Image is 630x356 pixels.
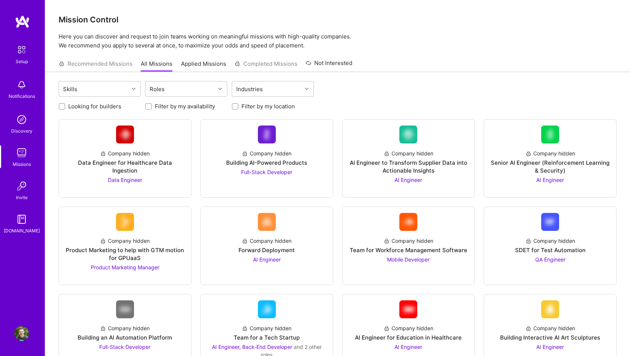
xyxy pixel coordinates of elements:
[399,213,417,231] img: Company Logo
[541,213,559,231] img: Company Logo
[14,77,29,92] img: bell
[16,58,28,65] div: Setup
[108,177,142,183] span: Data Engineer
[99,344,150,350] span: Full-Stack Developer
[181,60,226,72] a: Applied Missions
[212,344,292,350] span: AI Engineer, Back-End Developer
[490,213,610,279] a: Company LogoCompany hiddenSDET for Test AutomationQA Engineer
[242,237,291,245] div: Company hidden
[68,102,121,110] label: Looking for builders
[234,334,300,341] div: Team for a Tech Startup
[536,344,564,350] span: AI Engineer
[15,15,30,28] img: logo
[525,324,575,332] div: Company hidden
[100,149,150,157] div: Company hidden
[65,246,185,262] div: Product Marketing to help with GTM motion for GPUaaS
[242,149,291,157] div: Company hidden
[500,334,600,341] div: Building Interactive AI Art Sculptures
[61,84,79,95] div: Skills
[490,159,610,174] div: Senior AI Engineer (Reinforcement Learning & Security)
[536,177,564,183] span: AI Engineer
[116,213,134,231] img: Company Logo
[11,127,32,135] div: Discovery
[14,42,29,58] img: setup
[541,126,559,143] img: Company Logo
[305,87,309,91] i: icon Chevron
[13,160,31,168] div: Missions
[399,300,417,318] img: Company Logo
[258,126,276,143] img: Company Logo
[349,213,469,279] a: Company LogoCompany hiddenTeam for Workforce Management SoftwareMobile Developer
[241,169,292,175] span: Full-Stack Developer
[525,237,575,245] div: Company hidden
[65,126,185,191] a: Company LogoCompany hiddenData Engineer for Healthcare Data IngestionData Engineer
[65,159,185,174] div: Data Engineer for Healthcare Data Ingestion
[541,300,559,318] img: Company Logo
[394,177,422,183] span: AI Engineer
[59,32,617,50] p: Here you can discover and request to join teams working on meaningful missions with high-quality ...
[155,102,215,110] label: Filter by my availability
[515,246,586,254] div: SDET for Test Automation
[394,344,422,350] span: AI Engineer
[241,102,295,110] label: Filter by my location
[4,227,40,235] div: [DOMAIN_NAME]
[242,324,291,332] div: Company hidden
[253,256,281,263] span: AI Engineer
[14,212,29,227] img: guide book
[350,246,467,254] div: Team for Workforce Management Software
[12,326,31,341] a: User Avatar
[14,179,29,194] img: Invite
[226,159,307,167] div: Building AI-Powered Products
[535,256,565,263] span: QA Engineer
[207,126,327,191] a: Company LogoCompany hiddenBuilding AI-Powered ProductsFull-Stack Developer
[490,126,610,191] a: Company LogoCompany hiddenSenior AI Engineer (Reinforcement Learning & Security)AI Engineer
[78,334,172,341] div: Building an AI Automation Platform
[218,87,222,91] i: icon Chevron
[116,300,134,318] img: Company Logo
[258,300,276,318] img: Company Logo
[14,112,29,127] img: discovery
[384,324,433,332] div: Company hidden
[141,60,172,72] a: All Missions
[384,149,433,157] div: Company hidden
[100,237,150,245] div: Company hidden
[399,126,417,143] img: Company Logo
[132,87,135,91] i: icon Chevron
[258,213,276,231] img: Company Logo
[355,334,462,341] div: AI Engineer for Education in Healthcare
[349,126,469,191] a: Company LogoCompany hiddenAI Engineer to Transform Supplier Data into Actionable InsightsAI Engineer
[306,59,352,72] a: Not Interested
[91,264,159,270] span: Product Marketing Manager
[349,159,469,174] div: AI Engineer to Transform Supplier Data into Actionable Insights
[14,326,29,341] img: User Avatar
[238,246,295,254] div: Forward Deployment
[387,256,430,263] span: Mobile Developer
[234,84,265,95] div: Industries
[14,145,29,160] img: teamwork
[148,84,166,95] div: Roles
[65,213,185,279] a: Company LogoCompany hiddenProduct Marketing to help with GTM motion for GPUaaSProduct Marketing M...
[116,126,134,143] img: Company Logo
[525,149,575,157] div: Company hidden
[16,194,28,201] div: Invite
[207,213,327,279] a: Company LogoCompany hiddenForward DeploymentAI Engineer
[59,15,617,24] h3: Mission Control
[100,324,150,332] div: Company hidden
[9,92,35,100] div: Notifications
[384,237,433,245] div: Company hidden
